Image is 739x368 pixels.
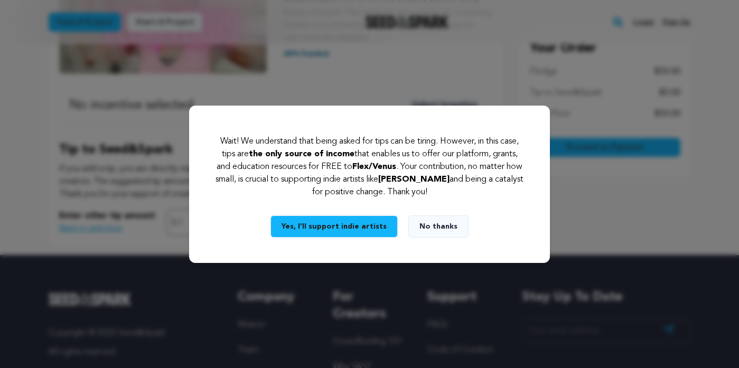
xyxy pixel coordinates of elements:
[214,135,525,199] p: Wait! We understand that being asked for tips can be tiring. However, in this case, tips are that...
[408,215,469,238] button: No thanks
[249,150,354,158] span: the only source of income
[378,175,450,184] span: [PERSON_NAME]
[270,215,398,238] button: Yes, I’ll support indie artists
[352,163,396,171] span: Flex/Venus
